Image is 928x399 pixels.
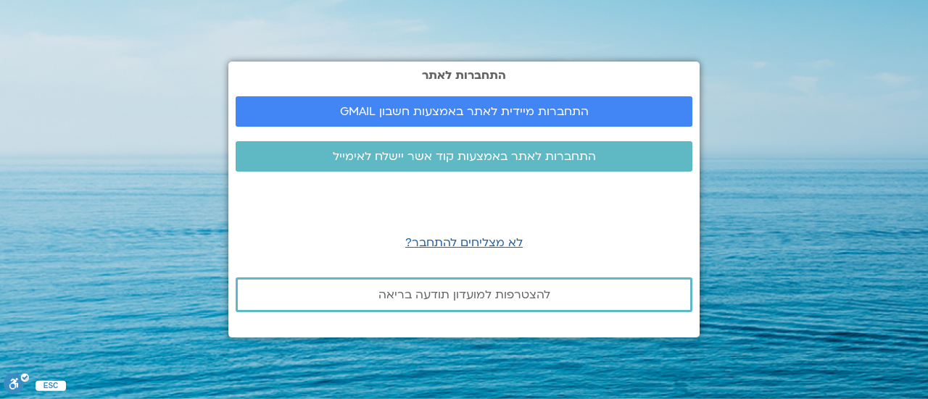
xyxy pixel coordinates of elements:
[236,96,692,127] a: התחברות מיידית לאתר באמצעות חשבון GMAIL
[333,150,596,163] span: התחברות לאתר באמצעות קוד אשר יישלח לאימייל
[236,277,692,312] a: להצטרפות למועדון תודעה בריאה
[405,235,523,251] a: לא מצליחים להתחבר?
[236,141,692,172] a: התחברות לאתר באמצעות קוד אשר יישלח לאימייל
[340,105,589,118] span: התחברות מיידית לאתר באמצעות חשבון GMAIL
[378,288,550,301] span: להצטרפות למועדון תודעה בריאה
[236,69,692,82] h2: התחברות לאתר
